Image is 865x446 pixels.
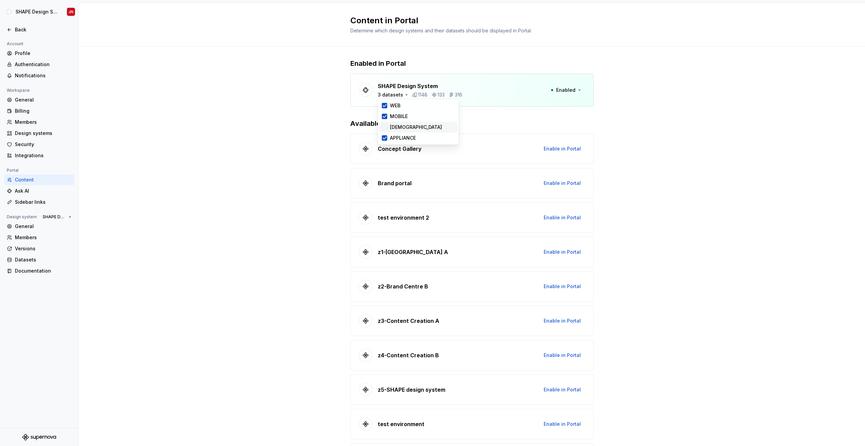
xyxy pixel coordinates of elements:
[4,186,74,196] a: Ask AI
[15,130,72,137] div: Design systems
[15,72,72,79] div: Notifications
[4,174,74,185] a: Content
[539,246,585,258] button: Enable in Portal
[4,150,74,161] a: Integrations
[556,87,575,93] span: Enabled
[378,82,462,90] p: SHAPE Design System
[4,243,74,254] a: Versions
[4,117,74,128] a: Members
[378,179,412,187] p: Brand portal
[544,421,581,427] span: Enable in Portal
[4,139,74,150] a: Security
[350,59,594,68] p: Enabled in Portal
[15,176,72,183] div: Content
[539,418,585,430] button: Enable in Portal
[378,420,424,428] p: test environment
[378,317,439,325] p: z3-Content Creation A
[15,26,72,33] div: Back
[4,24,74,35] a: Back
[16,8,59,15] div: SHAPE Design System
[15,234,72,241] div: Members
[544,283,581,290] span: Enable in Portal
[378,282,428,290] p: z2-Brand Centre B
[539,280,585,292] button: Enable in Portal
[43,214,66,220] span: SHAPE Design System
[15,152,72,159] div: Integrations
[455,91,462,98] p: 316
[390,124,442,131] div: [DEMOGRAPHIC_DATA]
[544,352,581,359] span: Enable in Portal
[15,141,72,148] div: Security
[544,145,581,152] span: Enable in Portal
[15,61,72,68] div: Authentication
[15,256,72,263] div: Datasets
[546,84,585,96] button: Enabled
[544,214,581,221] span: Enable in Portal
[69,9,73,15] div: JN
[539,349,585,361] button: Enable in Portal
[4,266,74,276] a: Documentation
[378,91,403,98] div: 3 datasets
[378,214,429,222] p: test environment 2
[539,177,585,189] button: Enable in Portal
[15,268,72,274] div: Documentation
[15,108,72,114] div: Billing
[539,143,585,155] button: Enable in Portal
[350,15,586,26] h2: Content in Portal
[544,386,581,393] span: Enable in Portal
[378,351,439,359] p: z4-Content Creation B
[4,94,74,105] a: General
[390,135,416,141] div: APPLIANCE
[539,384,585,396] button: Enable in Portal
[418,91,427,98] p: 1148
[4,128,74,139] a: Design systems
[350,119,594,128] p: Available design systems
[15,245,72,252] div: Versions
[15,199,72,205] div: Sidebar links
[539,315,585,327] button: Enable in Portal
[4,86,32,94] div: Workspace
[390,102,400,109] div: WEB
[378,145,422,153] p: Concept Gallery
[15,50,72,57] div: Profile
[4,254,74,265] a: Datasets
[544,180,581,187] span: Enable in Portal
[4,70,74,81] a: Notifications
[5,8,13,16] img: 1131f18f-9b94-42a4-847a-eabb54481545.png
[1,4,77,19] button: SHAPE Design SystemJN
[350,28,532,33] span: Determine which design systems and their datasets should be displayed in Portal.
[4,166,21,174] div: Portal
[15,96,72,103] div: General
[378,386,445,394] p: z5-SHAPE design system
[539,212,585,224] button: Enable in Portal
[15,188,72,194] div: Ask AI
[4,213,40,221] div: Design system
[15,223,72,230] div: General
[378,248,448,256] p: z1-[GEOGRAPHIC_DATA] A
[22,434,56,441] svg: Supernova Logo
[4,197,74,207] a: Sidebar links
[544,249,581,255] span: Enable in Portal
[544,317,581,324] span: Enable in Portal
[4,40,26,48] div: Account
[4,59,74,70] a: Authentication
[4,232,74,243] a: Members
[4,221,74,232] a: General
[4,48,74,59] a: Profile
[438,91,445,98] p: 133
[15,119,72,126] div: Members
[390,113,408,120] div: MOBILE
[4,106,74,116] a: Billing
